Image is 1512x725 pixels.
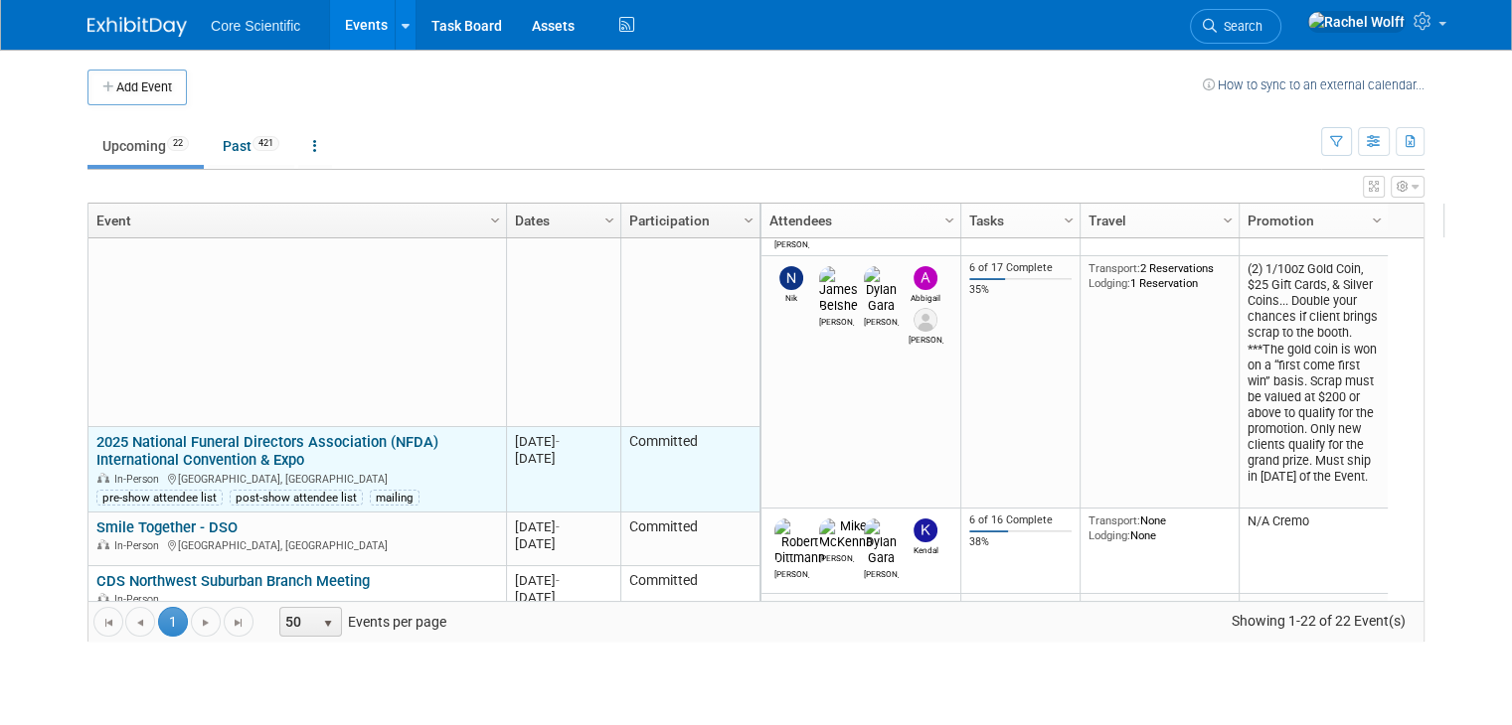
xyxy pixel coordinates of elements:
a: How to sync to an external calendar... [1203,77,1425,92]
img: Kendal Pobol [914,518,937,542]
span: 421 [252,136,279,151]
span: Transport: [1089,261,1140,275]
span: Core Scientific [211,18,300,34]
img: Abbigail Belshe [914,266,937,290]
a: Upcoming22 [87,127,204,165]
img: Robert Dittmann [774,518,825,566]
a: Participation [629,204,747,237]
span: Events per page [254,607,466,637]
img: In-Person Event [97,473,109,483]
span: In-Person [114,593,165,606]
span: In-Person [114,473,165,486]
a: Smile Together - DSO [96,518,238,536]
div: 38% [969,535,1073,549]
div: [GEOGRAPHIC_DATA], [GEOGRAPHIC_DATA] [96,470,497,487]
span: Transport: [1089,513,1140,527]
span: Column Settings [487,213,503,228]
a: Dates [515,204,607,237]
span: Column Settings [941,213,957,228]
td: Committed [620,566,759,620]
div: post-show attendee list [230,490,363,506]
div: Nik Koelblinger [774,290,809,303]
a: CDS Northwest Suburban Branch Meeting [96,572,370,590]
img: ExhibitDay [87,17,187,37]
span: Go to the next page [198,615,214,631]
td: (2) 1/10oz Gold Coin, $25 Gift Cards, & Silver Coins... Double your chances if client brings scra... [1239,256,1388,508]
span: Lodging: [1089,276,1130,290]
div: Robert Dittmann [774,236,809,249]
div: Robert Dittmann [774,566,809,579]
div: pre-show attendee list [96,490,223,506]
div: 6 of 16 Complete [969,513,1073,527]
a: Go to the previous page [125,607,155,637]
img: Rachel Wolff [1307,11,1406,33]
div: James Belshe [819,314,854,327]
span: Column Settings [741,213,756,228]
div: [DATE] [515,433,611,450]
td: Committed [620,427,759,512]
a: Travel [1089,204,1226,237]
div: Mike McKenna [819,550,854,563]
img: Nik Koelblinger [779,266,803,290]
span: Transport: [1089,599,1140,613]
a: 2025 National Funeral Directors Association (NFDA) International Convention & Expo [96,433,438,470]
span: In-Person [114,539,165,552]
a: Attendees [769,204,947,237]
span: - [556,573,560,588]
span: Go to the previous page [132,615,148,631]
div: [DATE] [515,589,611,606]
div: 5 of 15 Complete [969,599,1073,613]
img: In-Person Event [97,593,109,603]
a: Column Settings [1367,204,1389,233]
a: Promotion [1248,204,1375,237]
div: mailing [370,490,420,506]
a: Event [96,204,493,237]
span: Column Settings [1061,213,1077,228]
span: 50 [280,608,314,636]
span: 22 [167,136,189,151]
div: [DATE] [515,572,611,589]
span: Column Settings [1369,213,1385,228]
div: 35% [969,283,1073,297]
img: James Belshe [819,266,858,314]
a: Tasks [969,204,1067,237]
div: Kendal Pobol [909,542,943,555]
a: Past421 [208,127,294,165]
span: Go to the last page [231,615,247,631]
img: Dylan Gara [864,266,899,314]
span: 1 [158,607,188,637]
a: Column Settings [1059,204,1081,233]
td: Committed [620,512,759,566]
span: Column Settings [1220,213,1236,228]
img: Alex Belshe [914,308,937,332]
button: Add Event [87,70,187,105]
img: Dylan Gara [864,518,899,566]
td: Committed [620,175,759,427]
a: Column Settings [599,204,621,233]
img: In-Person Event [97,539,109,549]
a: Column Settings [485,204,507,233]
div: None None [1089,513,1232,542]
a: Column Settings [939,204,961,233]
div: [GEOGRAPHIC_DATA], [GEOGRAPHIC_DATA] [96,536,497,553]
img: Mike McKenna [819,518,873,550]
span: Column Settings [601,213,617,228]
div: [DATE] [515,518,611,535]
td: N/A Cremo [1239,508,1388,594]
span: - [556,434,560,449]
div: Dylan Gara [864,566,899,579]
span: Lodging: [1089,528,1130,542]
span: - [556,519,560,534]
a: Go to the first page [93,607,123,637]
span: Go to the first page [100,615,116,631]
div: None 2 Reservations [1089,599,1232,628]
div: [DATE] [515,450,611,467]
a: Column Settings [1218,204,1240,233]
span: select [320,616,336,632]
span: Showing 1-22 of 22 Event(s) [1213,607,1424,635]
div: [DATE] [515,535,611,552]
div: Abbigail Belshe [909,290,943,303]
a: Go to the next page [191,607,221,637]
div: 6 of 17 Complete [969,261,1073,275]
a: Column Settings [739,204,760,233]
